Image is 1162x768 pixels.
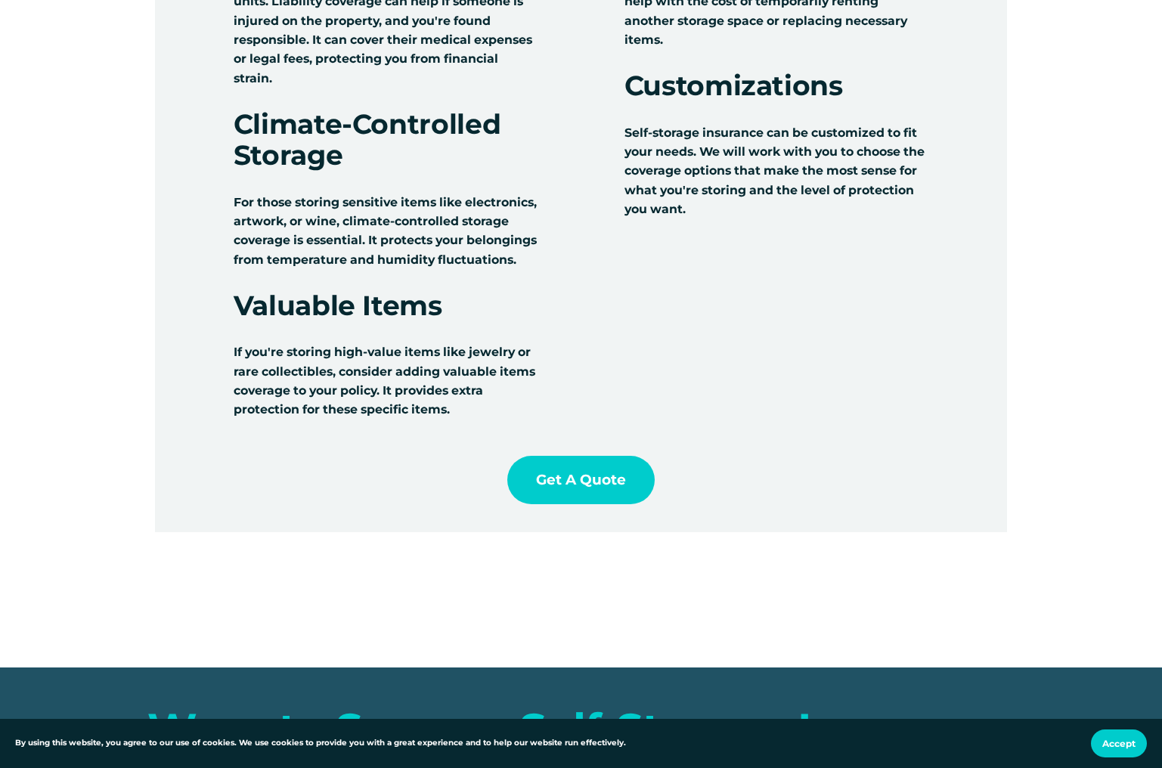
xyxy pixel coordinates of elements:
a: Get a Quote [507,456,655,504]
strong: Self-storage insurance can be customized to fit your needs. We will work with you to choose the c... [624,125,928,216]
strong: Valuable Items [234,289,442,322]
h2: Ways to Save on Self-Storage Insurance [58,705,1104,751]
h3: Climate-Controlled Storage [234,109,538,172]
strong: If you're storing high-value items like jewelry or rare collectibles, consider adding valuable it... [234,345,538,417]
strong: For those storing sensitive items like electronics, artwork, or wine, climate-controlled storage ... [234,195,540,267]
button: Accept [1091,729,1147,757]
span: Accept [1102,738,1136,749]
strong: Customizations [624,69,843,102]
p: By using this website, you agree to our use of cookies. We use cookies to provide you with a grea... [15,737,626,750]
